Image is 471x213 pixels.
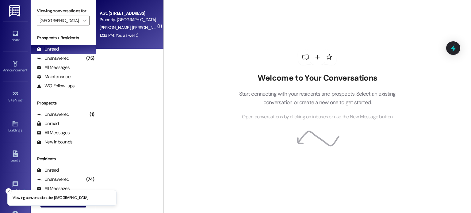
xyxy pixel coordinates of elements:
div: Unread [37,120,59,127]
div: Unanswered [37,111,69,118]
span: Open conversations by clicking on inboxes or use the New Message button [242,113,392,121]
input: All communities [40,16,80,25]
div: Unread [37,46,59,52]
div: Maintenance [37,74,71,80]
span: • [27,67,28,71]
h2: Welcome to Your Conversations [230,73,405,83]
div: All Messages [37,64,70,71]
div: Property: [GEOGRAPHIC_DATA] [100,17,156,23]
div: New Inbounds [37,139,72,145]
span: [PERSON_NAME] [132,25,163,30]
div: Apt. [STREET_ADDRESS] [100,10,156,17]
img: ResiDesk Logo [9,5,21,17]
div: Prospects [31,100,96,106]
div: Unanswered [37,55,69,62]
label: Viewing conversations for [37,6,90,16]
span: [PERSON_NAME] [100,25,132,30]
a: Templates • [3,179,28,196]
div: Residents [31,156,96,162]
div: 12:16 PM: You as well :) [100,32,138,38]
button: Close toast [6,188,12,194]
div: Prospects + Residents [31,35,96,41]
p: Start connecting with your residents and prospects. Select an existing conversation or create a n... [230,89,405,107]
div: Unanswered [37,176,69,183]
div: (74) [85,175,96,184]
a: Buildings [3,119,28,135]
div: (1) [88,110,96,119]
div: All Messages [37,130,70,136]
a: Inbox [3,28,28,45]
a: Site Visit • [3,89,28,105]
div: Unread [37,167,59,173]
div: (75) [85,54,96,63]
a: Leads [3,149,28,165]
p: Viewing conversations for [GEOGRAPHIC_DATA] [13,195,88,201]
span: • [22,97,23,101]
div: WO Follow-ups [37,83,75,89]
i:  [83,18,86,23]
